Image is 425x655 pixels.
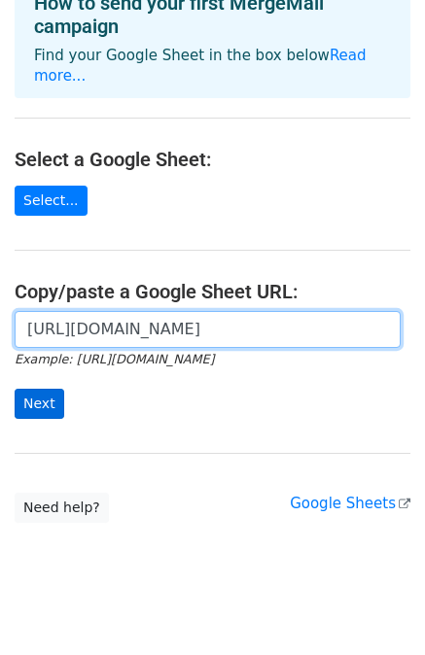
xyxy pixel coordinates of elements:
[15,493,109,523] a: Need help?
[15,389,64,419] input: Next
[15,311,401,348] input: Paste your Google Sheet URL here
[15,280,410,303] h4: Copy/paste a Google Sheet URL:
[15,148,410,171] h4: Select a Google Sheet:
[34,47,367,85] a: Read more...
[290,495,410,512] a: Google Sheets
[328,562,425,655] iframe: Chat Widget
[34,46,391,86] p: Find your Google Sheet in the box below
[15,186,88,216] a: Select...
[15,352,214,366] small: Example: [URL][DOMAIN_NAME]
